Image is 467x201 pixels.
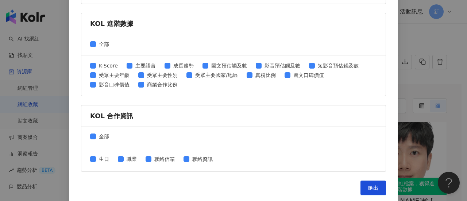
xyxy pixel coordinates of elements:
span: 聯絡資訊 [189,155,216,163]
span: 受眾主要國家/地區 [192,71,241,79]
span: 短影音預估觸及數 [315,62,362,70]
span: 生日 [96,155,112,163]
span: 影音口碑價值 [96,81,132,89]
span: 全部 [96,40,112,48]
span: 受眾主要年齡 [96,71,132,79]
span: 影音預估觸及數 [262,62,303,70]
span: 全部 [96,132,112,140]
span: 圖文預估觸及數 [208,62,250,70]
span: 主要語言 [132,62,159,70]
span: 受眾主要性別 [144,71,181,79]
button: 匯出 [360,181,386,195]
span: 聯絡信箱 [151,155,178,163]
span: 商業合作比例 [144,81,181,89]
div: KOL 合作資訊 [90,111,377,120]
span: 成長趨勢 [170,62,197,70]
span: 圖文口碑價值 [290,71,327,79]
span: 匯出 [368,185,378,191]
span: K-Score [96,62,121,70]
span: 職業 [124,155,140,163]
div: KOL 進階數據 [90,19,377,28]
span: 真粉比例 [252,71,279,79]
